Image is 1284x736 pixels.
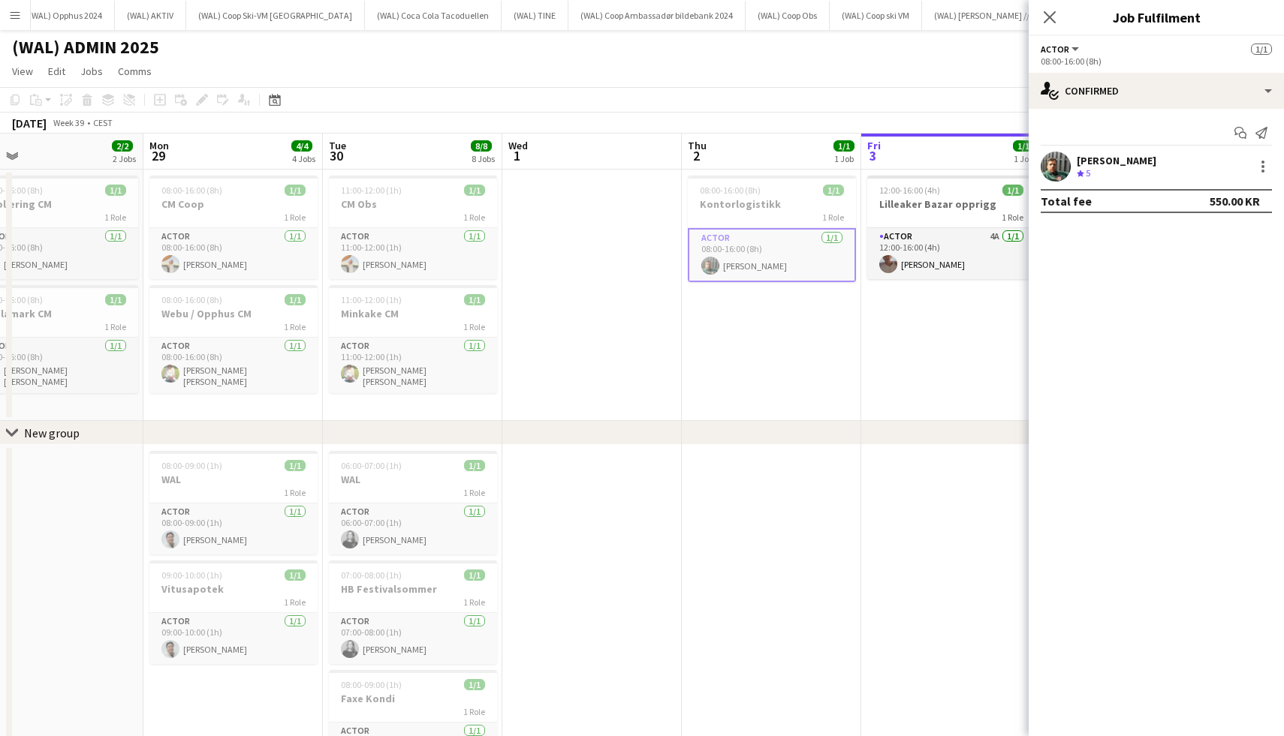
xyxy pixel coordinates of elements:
[688,176,856,282] app-job-card: 08:00-16:00 (8h)1/1Kontorlogistikk1 RoleActor1/108:00-16:00 (8h)[PERSON_NAME]
[834,153,854,164] div: 1 Job
[149,613,318,664] app-card-role: Actor1/109:00-10:00 (1h)[PERSON_NAME]
[1210,194,1260,209] div: 550.00 KR
[1014,153,1033,164] div: 1 Job
[149,560,318,664] div: 09:00-10:00 (1h)1/1Vitusapotek1 RoleActor1/109:00-10:00 (1h)[PERSON_NAME]
[865,147,881,164] span: 3
[688,197,856,211] h3: Kontorlogistikk
[329,228,497,279] app-card-role: Actor1/111:00-12:00 (1h)[PERSON_NAME]
[341,679,402,690] span: 08:00-09:00 (1h)
[161,460,222,471] span: 08:00-09:00 (1h)
[284,212,306,223] span: 1 Role
[822,212,844,223] span: 1 Role
[1077,154,1156,167] div: [PERSON_NAME]
[284,596,306,608] span: 1 Role
[285,185,306,196] span: 1/1
[329,613,497,664] app-card-role: Actor1/107:00-08:00 (1h)[PERSON_NAME]
[329,176,497,279] app-job-card: 11:00-12:00 (1h)1/1CM Obs1 RoleActor1/111:00-12:00 (1h)[PERSON_NAME]
[80,65,103,78] span: Jobs
[329,560,497,664] app-job-card: 07:00-08:00 (1h)1/1HB Festivalsommer1 RoleActor1/107:00-08:00 (1h)[PERSON_NAME]
[464,460,485,471] span: 1/1
[1013,140,1034,152] span: 1/1
[161,294,222,305] span: 08:00-16:00 (8h)
[284,487,306,498] span: 1 Role
[1251,44,1272,55] span: 1/1
[464,185,485,196] span: 1/1
[42,62,71,81] a: Edit
[463,321,485,332] span: 1 Role
[1041,44,1069,55] span: Actor
[12,36,159,59] h1: (WAL) ADMIN 2025
[341,569,402,581] span: 07:00-08:00 (1h)
[508,139,528,152] span: Wed
[464,679,485,690] span: 1/1
[186,1,365,30] button: (WAL) Coop Ski-VM [GEOGRAPHIC_DATA]
[149,176,318,279] app-job-card: 08:00-16:00 (8h)1/1CM Coop1 RoleActor1/108:00-16:00 (8h)[PERSON_NAME]
[463,706,485,717] span: 1 Role
[464,294,485,305] span: 1/1
[506,147,528,164] span: 1
[464,569,485,581] span: 1/1
[472,153,495,164] div: 8 Jobs
[93,117,113,128] div: CEST
[329,451,497,554] app-job-card: 06:00-07:00 (1h)1/1WAL1 RoleActor1/106:00-07:00 (1h)[PERSON_NAME]
[50,117,87,128] span: Week 39
[341,185,402,196] span: 11:00-12:00 (1h)
[867,197,1035,211] h3: Lilleaker Bazar opprigg
[285,569,306,581] span: 1/1
[922,1,1106,30] button: (WAL) [PERSON_NAME] // Festivalsommer
[12,65,33,78] span: View
[17,1,115,30] button: (WAL) Opphus 2024
[149,582,318,596] h3: Vitusapotek
[1002,185,1023,196] span: 1/1
[149,228,318,279] app-card-role: Actor1/108:00-16:00 (8h)[PERSON_NAME]
[6,62,39,81] a: View
[329,197,497,211] h3: CM Obs
[149,307,318,320] h3: Webu / Opphus CM
[284,321,306,332] span: 1 Role
[463,212,485,223] span: 1 Role
[746,1,830,30] button: (WAL) Coop Obs
[149,285,318,393] app-job-card: 08:00-16:00 (8h)1/1Webu / Opphus CM1 RoleActor1/108:00-16:00 (8h)[PERSON_NAME] [PERSON_NAME]
[867,176,1035,279] div: 12:00-16:00 (4h)1/1Lilleaker Bazar opprigg1 RoleActor4A1/112:00-16:00 (4h)[PERSON_NAME]
[365,1,502,30] button: (WAL) Coca Cola Tacoduellen
[329,582,497,596] h3: HB Festivalsommer
[149,338,318,393] app-card-role: Actor1/108:00-16:00 (8h)[PERSON_NAME] [PERSON_NAME]
[1041,194,1092,209] div: Total fee
[104,321,126,332] span: 1 Role
[149,473,318,486] h3: WAL
[149,451,318,554] app-job-card: 08:00-09:00 (1h)1/1WAL1 RoleActor1/108:00-09:00 (1h)[PERSON_NAME]
[463,596,485,608] span: 1 Role
[285,294,306,305] span: 1/1
[115,1,186,30] button: (WAL) AKTIV
[1041,44,1081,55] button: Actor
[104,212,126,223] span: 1 Role
[329,473,497,486] h3: WAL
[688,228,856,282] app-card-role: Actor1/108:00-16:00 (8h)[PERSON_NAME]
[700,185,761,196] span: 08:00-16:00 (8h)
[113,153,136,164] div: 2 Jobs
[329,503,497,554] app-card-role: Actor1/106:00-07:00 (1h)[PERSON_NAME]
[74,62,109,81] a: Jobs
[291,140,312,152] span: 4/4
[830,1,922,30] button: (WAL) Coop ski VM
[688,139,707,152] span: Thu
[149,197,318,211] h3: CM Coop
[24,425,80,440] div: New group
[48,65,65,78] span: Edit
[112,140,133,152] span: 2/2
[463,487,485,498] span: 1 Role
[1041,56,1272,67] div: 08:00-16:00 (8h)
[327,147,346,164] span: 30
[867,139,881,152] span: Fri
[568,1,746,30] button: (WAL) Coop Ambassadør bildebank 2024
[1086,167,1090,179] span: 5
[161,569,222,581] span: 09:00-10:00 (1h)
[502,1,568,30] button: (WAL) TINE
[105,185,126,196] span: 1/1
[118,65,152,78] span: Comms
